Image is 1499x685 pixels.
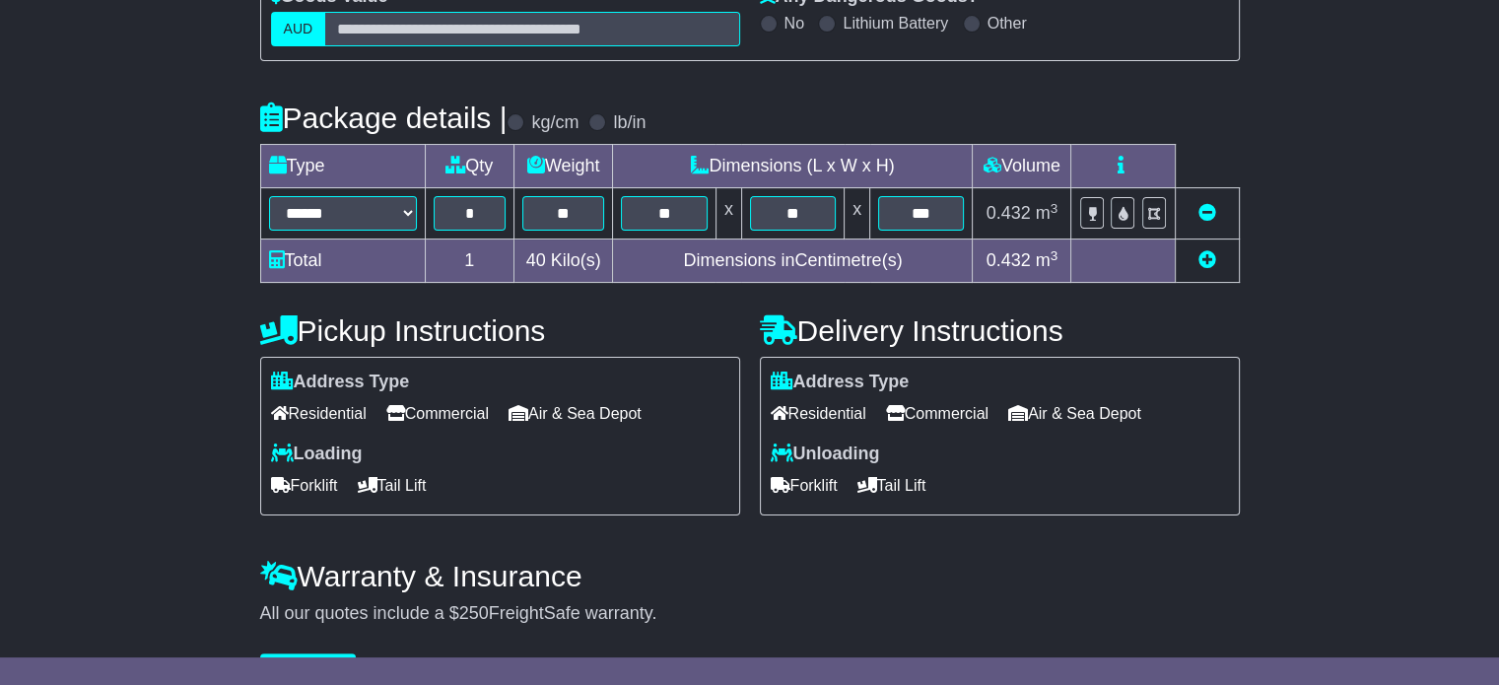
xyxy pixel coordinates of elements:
[1198,250,1216,270] a: Add new item
[260,603,1240,625] div: All our quotes include a $ FreightSafe warranty.
[857,470,926,501] span: Tail Lift
[260,145,425,188] td: Type
[513,240,613,283] td: Kilo(s)
[771,444,880,465] label: Unloading
[260,314,740,347] h4: Pickup Instructions
[531,112,579,134] label: kg/cm
[260,102,508,134] h4: Package details |
[973,145,1071,188] td: Volume
[425,145,513,188] td: Qty
[526,250,546,270] span: 40
[260,560,1240,592] h4: Warranty & Insurance
[613,145,973,188] td: Dimensions (L x W x H)
[1036,250,1058,270] span: m
[271,12,326,46] label: AUD
[271,470,338,501] span: Forklift
[1008,398,1141,429] span: Air & Sea Depot
[1051,201,1058,216] sup: 3
[886,398,988,429] span: Commercial
[715,188,741,240] td: x
[386,398,489,429] span: Commercial
[843,14,948,33] label: Lithium Battery
[987,250,1031,270] span: 0.432
[271,444,363,465] label: Loading
[1036,203,1058,223] span: m
[613,112,646,134] label: lb/in
[358,470,427,501] span: Tail Lift
[1051,248,1058,263] sup: 3
[509,398,642,429] span: Air & Sea Depot
[1198,203,1216,223] a: Remove this item
[513,145,613,188] td: Weight
[771,470,838,501] span: Forklift
[271,372,410,393] label: Address Type
[760,314,1240,347] h4: Delivery Instructions
[425,240,513,283] td: 1
[771,398,866,429] span: Residential
[260,240,425,283] td: Total
[771,372,910,393] label: Address Type
[845,188,870,240] td: x
[459,603,489,623] span: 250
[784,14,804,33] label: No
[613,240,973,283] td: Dimensions in Centimetre(s)
[987,203,1031,223] span: 0.432
[988,14,1027,33] label: Other
[271,398,367,429] span: Residential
